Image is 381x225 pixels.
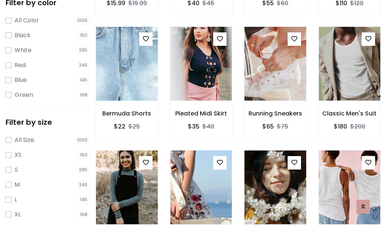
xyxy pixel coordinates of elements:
del: $40 [202,122,214,131]
span: 1000 [75,17,90,24]
label: M [15,180,20,189]
h6: $35 [188,123,199,130]
label: Green [15,91,33,99]
label: Blue [15,76,27,85]
span: 145 [78,196,90,203]
label: S [15,165,18,174]
span: 145 [78,76,90,84]
span: 246 [77,61,90,69]
span: 295 [77,47,90,54]
h6: Bermuda Shorts [96,110,158,117]
h5: Filter by size [6,118,90,127]
del: $200 [350,122,365,131]
h6: Pleated Midi Skirt [170,110,233,117]
del: $25 [128,122,140,131]
label: All Size [15,136,34,145]
span: 150 [78,32,90,39]
h6: Classic Men's Suit [318,110,381,117]
label: Black [15,31,31,40]
label: White [15,46,32,55]
span: 246 [77,181,90,188]
h6: $180 [334,123,347,130]
label: Red [15,61,26,70]
h6: Running Sneakers [244,110,307,117]
span: 150 [78,151,90,159]
span: 295 [77,166,90,174]
del: $75 [277,122,288,131]
h6: $22 [114,123,125,130]
span: 168 [78,211,90,218]
label: All Color [15,16,39,25]
h6: $65 [262,123,274,130]
span: 1000 [75,136,90,144]
span: 168 [78,91,90,99]
label: L [15,195,17,204]
label: XL [15,210,21,219]
label: XS [15,150,22,159]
